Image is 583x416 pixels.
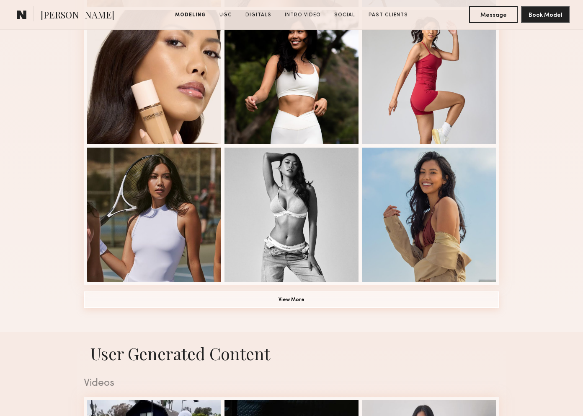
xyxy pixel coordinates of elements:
[41,8,114,23] span: [PERSON_NAME]
[84,378,499,389] div: Videos
[365,11,411,19] a: Past Clients
[172,11,209,19] a: Modeling
[77,342,506,364] h1: User Generated Content
[469,6,518,23] button: Message
[521,6,570,23] button: Book Model
[242,11,275,19] a: Digitals
[521,11,570,18] a: Book Model
[331,11,359,19] a: Social
[84,291,499,308] button: View More
[216,11,235,19] a: UGC
[281,11,324,19] a: Intro Video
